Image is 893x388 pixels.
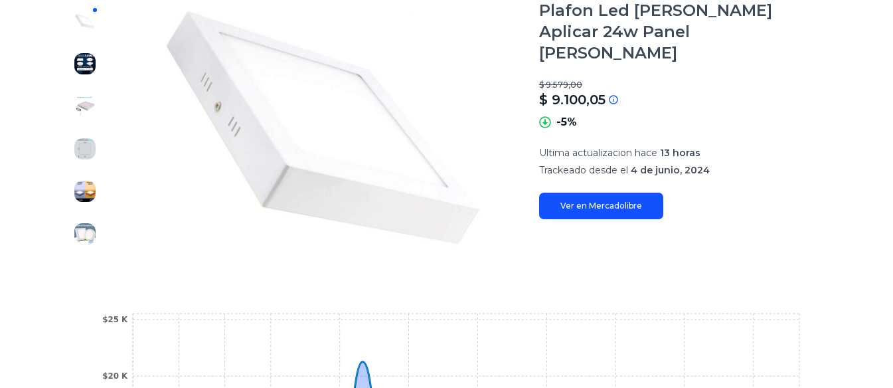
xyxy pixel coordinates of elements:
[74,223,96,244] img: Plafon Led Cuadrado Aplicar 24w Panel Marco Blanco
[660,147,700,159] span: 13 horas
[74,138,96,159] img: Plafon Led Cuadrado Aplicar 24w Panel Marco Blanco
[539,164,628,176] span: Trackeado desde el
[556,114,577,130] p: -5%
[74,11,96,32] img: Plafon Led Cuadrado Aplicar 24w Panel Marco Blanco
[74,53,96,74] img: Plafon Led Cuadrado Aplicar 24w Panel Marco Blanco
[74,181,96,202] img: Plafon Led Cuadrado Aplicar 24w Panel Marco Blanco
[102,371,128,381] tspan: $20 K
[539,193,663,219] a: Ver en Mercadolibre
[539,90,606,109] p: $ 9.100,05
[539,147,657,159] span: Ultima actualizacion hace
[539,80,829,90] p: $ 9.579,00
[74,96,96,117] img: Plafon Led Cuadrado Aplicar 24w Panel Marco Blanco
[631,164,710,176] span: 4 de junio, 2024
[102,315,128,324] tspan: $25 K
